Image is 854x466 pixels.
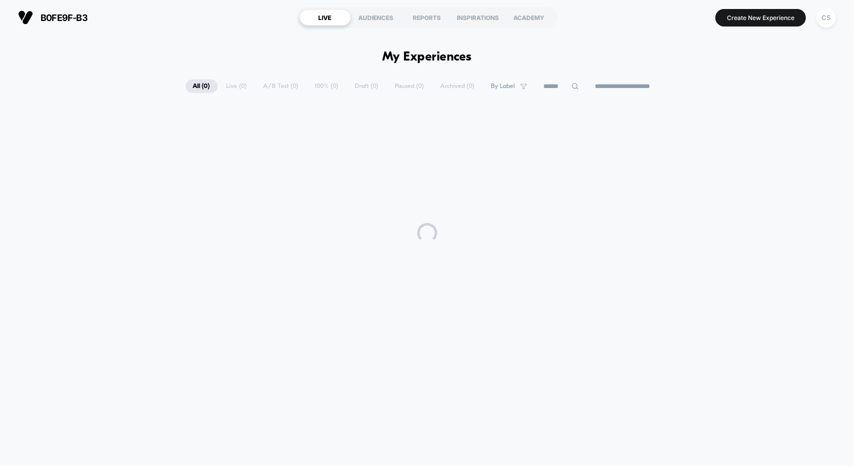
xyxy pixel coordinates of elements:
div: INSPIRATIONS [453,9,504,25]
span: All ( 0 ) [186,79,218,93]
button: CS [813,7,839,28]
img: Visually logo [18,10,33,25]
h1: My Experiences [382,50,472,64]
div: AUDIENCES [351,9,402,25]
div: ACADEMY [504,9,555,25]
div: REPORTS [402,9,453,25]
button: b0fe9f-b3 [15,9,91,25]
div: LIVE [300,9,351,25]
span: b0fe9f-b3 [41,12,88,23]
div: CS [816,8,836,27]
button: Create New Experience [715,9,806,26]
span: By Label [491,82,515,90]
